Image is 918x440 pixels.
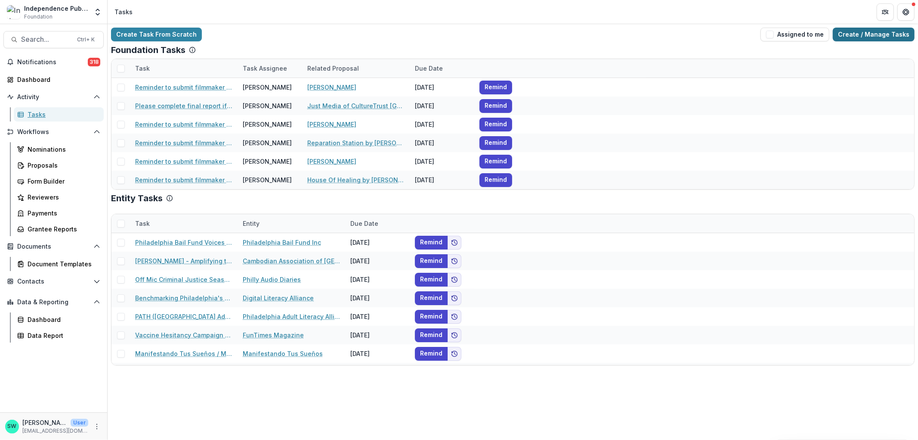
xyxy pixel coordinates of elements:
div: Tasks [28,110,97,119]
a: Nominations [14,142,104,156]
button: Remind [479,118,512,131]
a: Create Task From Scratch [111,28,202,41]
a: Manifestando Tus Sueños / Manifesting your Dreams - Manifestando Tus Sueños [135,349,232,358]
div: [DATE] [410,78,474,97]
a: Philadelphia Bail Fund Voices of Cash Bail - [GEOGRAPHIC_DATA] Bail Fund [135,238,232,247]
a: Benchmarking Philadelphia's Digital Connectivity and Access - Digital Literacy Alliance [135,293,232,303]
button: Add to friends [448,254,461,268]
a: Form Builder [14,174,104,188]
button: More [92,421,102,432]
div: [PERSON_NAME] [243,83,292,92]
div: [DATE] [345,326,410,344]
div: Ctrl + K [75,35,96,44]
div: Entity [238,214,345,233]
span: Documents [17,243,90,250]
button: Remind [479,136,512,150]
div: Nominations [28,145,97,154]
a: Proposals [14,158,104,172]
div: Due Date [410,64,448,73]
a: Philadelphia Bail Fund Inc [243,238,321,247]
div: Form Builder [28,177,97,186]
div: [PERSON_NAME] [243,175,292,184]
button: Remind [415,291,448,305]
button: Add to friends [448,328,461,342]
a: Reminder to submit filmmaker report [135,138,232,147]
div: [DATE] [345,252,410,270]
button: Open Activity [3,90,104,104]
button: Remind [415,273,448,287]
button: Add to friends [448,273,461,287]
a: Digital Literacy Alliance [243,293,314,303]
button: Remind [479,173,512,187]
div: Due Date [410,59,474,78]
a: Reminder to submit filmmaker report [135,120,232,129]
span: 318 [88,58,100,66]
span: Workflows [17,128,90,136]
div: [DATE] [345,363,410,381]
a: Create / Manage Tasks [833,28,915,41]
div: [PERSON_NAME] [243,101,292,110]
p: Entity Tasks [111,193,163,203]
a: [PERSON_NAME] [307,157,356,166]
a: Vaccine Hesitancy Campaign - FunTimes Magazine [135,331,232,340]
a: Reviewers [14,190,104,204]
a: Grantee Reports [14,222,104,236]
div: Due Date [345,214,410,233]
a: Just Media of CultureTrust [GEOGRAPHIC_DATA] [307,101,405,110]
button: Remind [479,99,512,113]
div: Task [130,59,238,78]
div: Task [130,219,155,228]
div: [DATE] [410,134,474,152]
button: Add to friends [448,347,461,361]
div: [DATE] [410,152,474,171]
div: [DATE] [345,289,410,307]
div: Sherella WIlliams [8,424,17,429]
button: Add to friends [448,310,461,324]
a: Reminder to submit filmmaker report [135,175,232,184]
span: Contacts [17,278,90,285]
button: Open entity switcher [92,3,104,21]
a: Tasks [14,107,104,122]
p: User [71,419,88,427]
div: Related Proposal [302,59,410,78]
div: [DATE] [410,171,474,189]
div: Data Report [28,331,97,340]
p: [EMAIL_ADDRESS][DOMAIN_NAME] [22,427,88,435]
button: Remind [479,81,512,94]
div: Proposals [28,161,97,170]
button: Remind [415,328,448,342]
div: Task Assignee [238,59,302,78]
a: Dashboard [3,72,104,87]
a: Please complete final report if not renewing. [135,101,232,110]
button: Open Contacts [3,275,104,288]
div: Related Proposal [302,64,364,73]
a: PATH ([GEOGRAPHIC_DATA] Adult Teaching Hub) Digital Literacy Professional Development Portal - [G... [135,312,232,321]
div: Reviewers [28,193,97,202]
a: Philly Audio Diaries [243,275,301,284]
span: Search... [21,35,72,44]
a: Manifestando Tus Sueños [243,349,323,358]
button: Add to friends [448,236,461,250]
span: Notifications [17,59,88,66]
button: Remind [415,254,448,268]
div: [PERSON_NAME] [243,157,292,166]
div: [DATE] [410,115,474,134]
a: FunTimes Magazine [243,331,304,340]
div: Task [130,214,238,233]
button: Remind [415,236,448,250]
button: Remind [479,155,512,169]
div: Grantee Reports [28,225,97,234]
button: Assigned to me [760,28,829,41]
button: Search... [3,31,104,48]
nav: breadcrumb [111,6,136,18]
div: Entity [238,219,265,228]
button: Open Documents [3,240,104,253]
div: Dashboard [28,315,97,324]
a: Cambodian Association of [GEOGRAPHIC_DATA] [243,256,340,265]
a: Document Templates [14,257,104,271]
button: Open Data & Reporting [3,295,104,309]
